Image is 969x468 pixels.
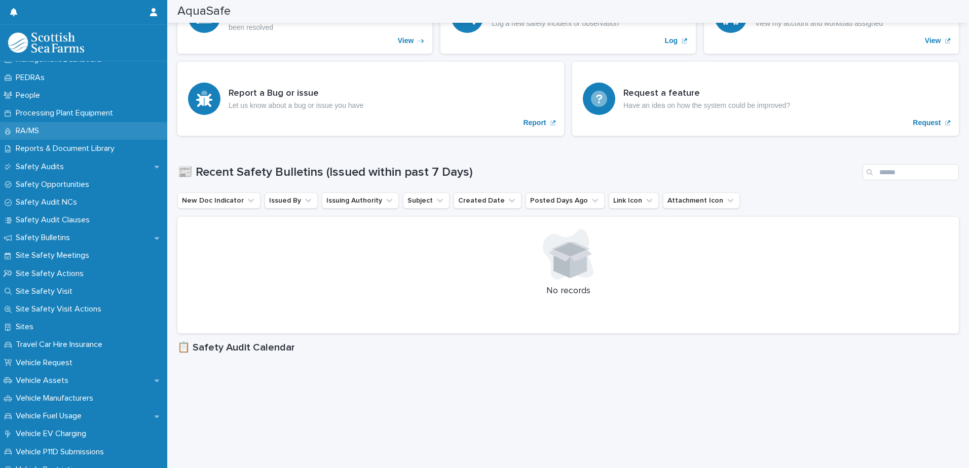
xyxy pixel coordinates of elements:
[12,162,72,172] p: Safety Audits
[265,192,318,209] button: Issued By
[177,192,260,209] button: New Doc Indicator
[492,19,619,28] p: Log a new safety incident or observation
[12,376,77,385] p: Vehicle Assets
[12,215,98,225] p: Safety Audit Clauses
[12,144,123,153] p: Reports & Document Library
[398,36,414,45] p: View
[755,19,883,28] p: View my account and workload assigned
[12,198,85,207] p: Safety Audit NCs
[925,36,941,45] p: View
[12,394,101,403] p: Vehicle Manufacturers
[572,62,959,136] a: Request
[12,251,97,260] p: Site Safety Meetings
[526,192,605,209] button: Posted Days Ago
[863,164,959,180] input: Search
[12,233,78,243] p: Safety Bulletins
[12,429,94,439] p: Vehicle EV Charging
[190,286,947,297] p: No records
[12,340,110,349] p: Travel Car Hire Insurance
[663,192,740,209] button: Attachment Icon
[12,287,81,296] p: Site Safety Visit
[229,88,363,99] h3: Report a Bug or issue
[623,88,790,99] h3: Request a feature
[454,192,521,209] button: Created Date
[12,322,42,332] p: Sites
[12,180,97,189] p: Safety Opportunities
[665,36,678,45] p: Log
[177,62,564,136] a: Report
[403,192,450,209] button: Subject
[177,4,231,19] h2: AquaSafe
[12,304,109,314] p: Site Safety Visit Actions
[229,101,363,110] p: Let us know about a bug or issue you have
[12,411,90,421] p: Vehicle Fuel Usage
[12,269,92,279] p: Site Safety Actions
[12,126,47,136] p: RA/MS
[12,91,48,100] p: People
[913,119,941,127] p: Request
[177,165,859,180] h1: 📰 Recent Safety Bulletins (Issued within past 7 Days)
[609,192,659,209] button: Link Icon
[12,358,81,368] p: Vehicle Request
[322,192,399,209] button: Issuing Authority
[8,32,84,53] img: bPIBxiqnSb2ggTQWdOVV
[523,119,546,127] p: Report
[177,341,959,354] h1: 📋 Safety Audit Calendar
[12,447,112,457] p: Vehicle P11D Submissions
[12,73,53,83] p: PEDRAs
[12,108,121,118] p: Processing Plant Equipment
[229,15,422,32] p: What new features, improvements and pesky bugs have been resolved
[623,101,790,110] p: Have an idea on how the system could be improved?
